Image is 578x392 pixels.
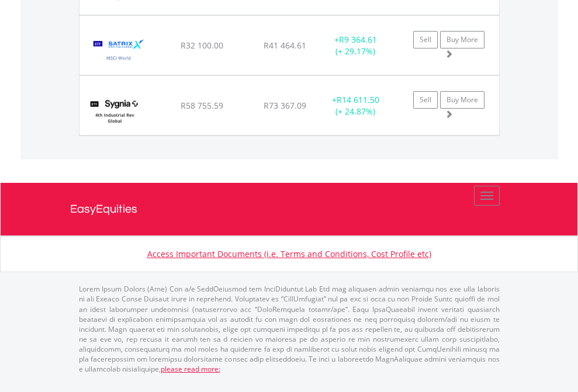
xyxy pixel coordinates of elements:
img: TFSA.STXWDM.png [85,30,153,72]
a: EasyEquities [70,183,508,235]
span: R41 464.61 [264,40,306,51]
div: + (+ 24.87%) [319,94,392,117]
a: Access Important Documents (i.e. Terms and Conditions, Cost Profile etc) [147,248,431,259]
a: Sell [413,31,438,48]
a: please read more: [161,364,220,374]
span: R32 100.00 [181,40,223,51]
a: Buy More [440,91,484,109]
a: Buy More [440,31,484,48]
span: R14 611.50 [337,94,379,105]
p: Lorem Ipsum Dolors (Ame) Con a/e SeddOeiusmod tem InciDiduntut Lab Etd mag aliquaen admin veniamq... [79,284,500,374]
img: TFSA.SYG4IR.png [85,91,144,132]
span: R9 364.61 [339,34,377,45]
span: R73 367.09 [264,100,306,111]
a: Sell [413,91,438,109]
span: R58 755.59 [181,100,223,111]
div: + (+ 29.17%) [319,34,392,57]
